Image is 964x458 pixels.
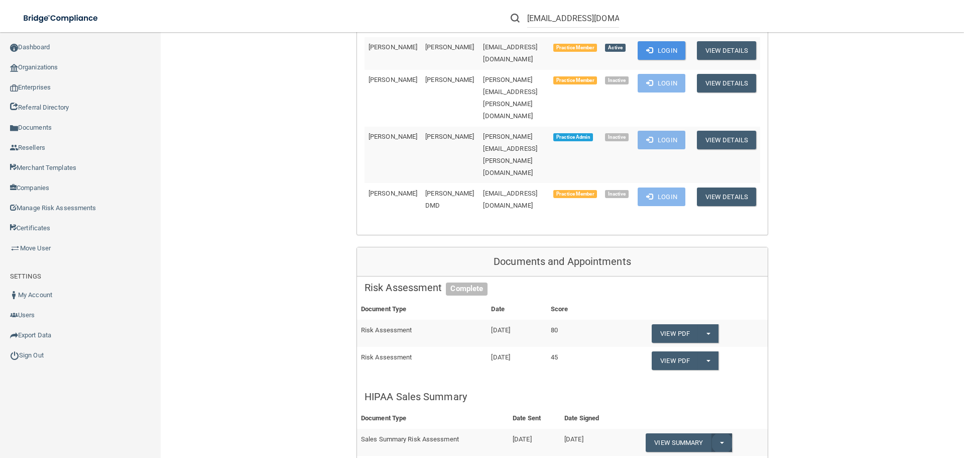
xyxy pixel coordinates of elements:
[10,124,18,132] img: icon-documents.8dae5593.png
[697,41,756,60] button: View Details
[511,14,520,23] img: ic-search.3b580494.png
[487,320,546,347] td: [DATE]
[487,299,546,320] th: Date
[560,408,622,429] th: Date Signed
[425,133,474,140] span: [PERSON_NAME]
[652,324,698,343] a: View PDF
[638,74,685,93] button: Login
[10,64,18,72] img: organization-icon.f8decf85.png
[527,9,619,28] input: Search
[357,347,487,374] td: Risk Assessment
[10,331,18,339] img: icon-export.b9366987.png
[10,351,19,360] img: ic_power_dark.7ecde6b1.png
[357,408,509,429] th: Document Type
[10,84,18,91] img: enterprise.0d942306.png
[487,347,546,374] td: [DATE]
[638,41,685,60] button: Login
[357,320,487,347] td: Risk Assessment
[553,133,593,141] span: Practice Admin
[10,291,18,299] img: ic_user_dark.df1a06c3.png
[10,270,41,283] label: SETTINGS
[646,433,711,452] a: View Summary
[483,133,537,176] span: [PERSON_NAME][EMAIL_ADDRESS][PERSON_NAME][DOMAIN_NAME]
[10,311,18,319] img: icon-users.e205127d.png
[509,429,560,456] td: [DATE]
[483,43,537,63] span: [EMAIL_ADDRESS][DOMAIN_NAME]
[697,188,756,206] button: View Details
[369,133,417,140] span: [PERSON_NAME]
[547,299,603,320] th: Score
[605,190,629,198] span: Inactive
[553,76,597,84] span: Practice Member
[605,133,629,141] span: Inactive
[425,43,474,51] span: [PERSON_NAME]
[547,320,603,347] td: 80
[357,299,487,320] th: Document Type
[369,76,417,83] span: [PERSON_NAME]
[509,408,560,429] th: Date Sent
[357,429,509,456] td: Sales Summary Risk Assessment
[553,190,597,198] span: Practice Member
[483,190,537,209] span: [EMAIL_ADDRESS][DOMAIN_NAME]
[10,44,18,52] img: ic_dashboard_dark.d01f4a41.png
[560,429,622,456] td: [DATE]
[697,131,756,149] button: View Details
[369,190,417,197] span: [PERSON_NAME]
[638,131,685,149] button: Login
[605,44,625,52] span: Active
[10,144,18,152] img: ic_reseller.de258add.png
[547,347,603,374] td: 45
[605,76,629,84] span: Inactive
[357,247,768,277] div: Documents and Appointments
[425,76,474,83] span: [PERSON_NAME]
[483,76,537,120] span: [PERSON_NAME][EMAIL_ADDRESS][PERSON_NAME][DOMAIN_NAME]
[365,391,760,402] h5: HIPAA Sales Summary
[10,243,20,253] img: briefcase.64adab9b.png
[369,43,417,51] span: [PERSON_NAME]
[15,8,107,29] img: bridge_compliance_login_screen.278c3ca4.svg
[652,351,698,370] a: View PDF
[425,190,474,209] span: [PERSON_NAME] DMD
[697,74,756,93] button: View Details
[446,283,488,296] span: Complete
[365,282,760,293] h5: Risk Assessment
[638,188,685,206] button: Login
[553,44,597,52] span: Practice Member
